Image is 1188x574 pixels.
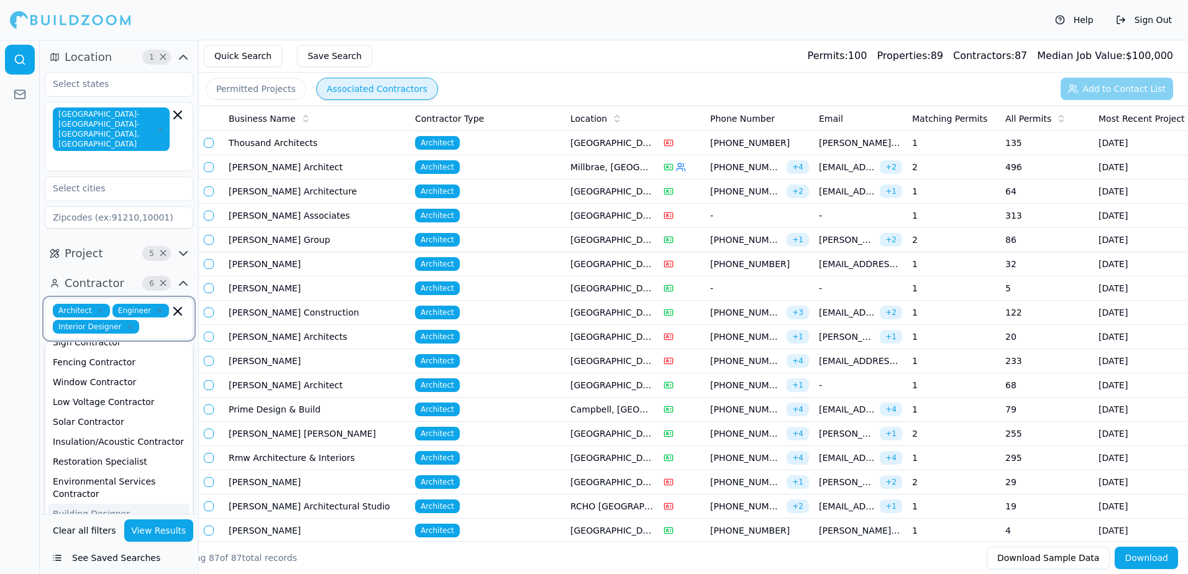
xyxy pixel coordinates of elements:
input: Select states [45,73,177,95]
td: [PERSON_NAME] Associates [224,204,410,228]
span: Architect [415,330,460,344]
td: [GEOGRAPHIC_DATA], [GEOGRAPHIC_DATA] [565,373,659,398]
td: - [705,276,814,301]
span: Architect [415,136,460,150]
span: Architect [415,354,460,368]
span: [PHONE_NUMBER] [710,185,782,198]
td: - [814,204,907,228]
span: + 1 [787,233,809,247]
span: [PHONE_NUMBER] [710,403,782,416]
span: All Permits [1005,112,1051,125]
span: + 2 [880,160,902,174]
span: Email [819,112,843,125]
td: 1 [907,519,1000,543]
td: [GEOGRAPHIC_DATA], [GEOGRAPHIC_DATA] [565,276,659,301]
span: + 4 [787,354,809,368]
td: - [814,373,907,398]
button: See Saved Searches [45,547,193,569]
td: 1 [907,325,1000,349]
span: Architect [415,209,460,222]
div: 87 [953,48,1027,63]
td: [PERSON_NAME] Group [224,228,410,252]
td: [PERSON_NAME] [224,349,410,373]
td: [PERSON_NAME] Architect [224,373,410,398]
div: Environmental Services Contractor [48,471,190,504]
td: 29 [1000,470,1094,494]
td: [GEOGRAPHIC_DATA], [GEOGRAPHIC_DATA] [565,446,659,470]
button: Sign Out [1110,10,1178,30]
span: Architect [415,403,460,416]
span: [PHONE_NUMBER] [710,330,782,343]
span: 1 [145,51,158,63]
span: Architect [415,306,460,319]
button: Help [1049,10,1100,30]
span: [PHONE_NUMBER] [710,452,782,464]
td: - [814,276,907,301]
span: [EMAIL_ADDRESS][PERSON_NAME][DOMAIN_NAME] [819,500,875,512]
span: [PERSON_NAME][EMAIL_ADDRESS][DOMAIN_NAME] [819,137,902,149]
td: 1 [907,349,1000,373]
td: 32 [1000,252,1094,276]
span: [EMAIL_ADDRESS][DOMAIN_NAME] [819,185,875,198]
span: + 1 [880,184,902,198]
td: [GEOGRAPHIC_DATA], [GEOGRAPHIC_DATA] [565,325,659,349]
span: [PHONE_NUMBER] [710,524,809,537]
span: [PHONE_NUMBER] [710,379,782,391]
button: Project5Clear Project filters [45,244,193,263]
td: 79 [1000,398,1094,422]
span: Architect [415,475,460,489]
div: Suggestions [45,342,193,528]
button: View Results [124,519,194,542]
td: [GEOGRAPHIC_DATA], [GEOGRAPHIC_DATA] [565,349,659,373]
span: 6 [145,277,158,289]
span: Median Job Value: [1037,50,1125,61]
span: Properties: [877,50,930,61]
span: + 4 [787,160,809,174]
td: 1 [907,446,1000,470]
td: 4 [1000,519,1094,543]
span: 5 [145,247,158,260]
td: 2 [907,422,1000,446]
td: Rmw Architecture & Interiors [224,446,410,470]
td: [GEOGRAPHIC_DATA], [GEOGRAPHIC_DATA] [565,204,659,228]
span: [PHONE_NUMBER] [710,476,782,488]
td: Millbrae, [GEOGRAPHIC_DATA] [565,155,659,180]
td: [PERSON_NAME] [224,276,410,301]
span: Engineer [112,304,169,317]
span: Location [570,112,607,125]
span: [PHONE_NUMBER] [710,258,809,270]
span: Clear Contractor filters [158,280,168,286]
td: 64 [1000,180,1094,204]
div: Building Designer [48,504,190,524]
span: + 2 [880,475,902,489]
td: [GEOGRAPHIC_DATA], [GEOGRAPHIC_DATA] [565,470,659,494]
span: Permits: [808,50,848,61]
span: + 1 [880,427,902,440]
td: 233 [1000,349,1094,373]
td: [GEOGRAPHIC_DATA], [GEOGRAPHIC_DATA] [565,301,659,325]
td: 2 [907,470,1000,494]
span: Clear Location filters [158,54,168,60]
span: [PHONE_NUMBER] [710,234,782,246]
span: + 1 [787,378,809,392]
td: [GEOGRAPHIC_DATA], [GEOGRAPHIC_DATA] [565,252,659,276]
span: Architect [415,184,460,198]
td: [PERSON_NAME] Architects [224,325,410,349]
input: Select cities [45,177,177,199]
span: + 4 [787,403,809,416]
td: [PERSON_NAME] Architecture [224,180,410,204]
span: Most Recent Project [1099,112,1185,125]
button: Download Sample Data [987,547,1110,569]
td: 2 [907,155,1000,180]
span: [PERSON_NAME][EMAIL_ADDRESS][DOMAIN_NAME] [819,476,875,488]
span: Phone Number [710,112,775,125]
span: [PERSON_NAME][EMAIL_ADDRESS][PERSON_NAME][DOMAIN_NAME] [819,330,875,343]
div: Restoration Specialist [48,452,190,471]
td: 1 [907,252,1000,276]
span: Architect [415,524,460,537]
span: [PHONE_NUMBER] [710,355,782,367]
span: Contractors: [953,50,1015,61]
span: + 4 [880,403,902,416]
td: [PERSON_NAME] Construction [224,301,410,325]
div: Fencing Contractor [48,352,190,372]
